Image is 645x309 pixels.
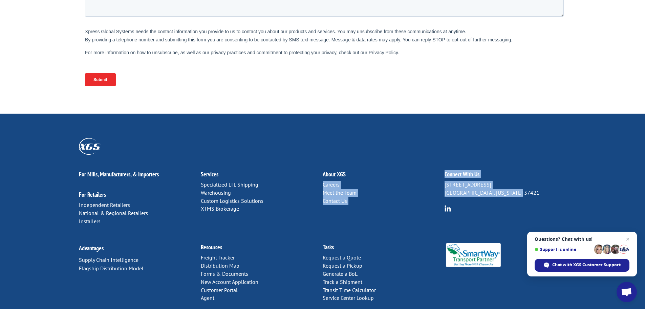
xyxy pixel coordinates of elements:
[201,243,222,251] a: Resources
[535,247,592,252] span: Support is online
[201,278,258,285] a: New Account Application
[201,170,218,178] a: Services
[241,1,261,6] span: Last name
[323,287,376,293] a: Transit Time Calculator
[249,76,283,81] span: Contact by Phone
[323,294,374,301] a: Service Center Lookup
[201,189,231,196] a: Warehousing
[241,28,270,34] span: Phone number
[552,262,621,268] span: Chat with XGS Customer Support
[79,201,130,208] a: Independent Retailers
[201,287,238,293] a: Customer Portal
[201,294,214,301] a: Agent
[201,254,235,261] a: Freight Tracker
[249,67,282,72] span: Contact by Email
[241,56,279,61] span: Contact Preference
[323,197,347,204] a: Contact Us
[79,218,101,225] a: Installers
[445,181,566,197] p: [STREET_ADDRESS] [GEOGRAPHIC_DATA], [US_STATE] 37421
[323,254,361,261] a: Request a Quote
[624,235,632,243] span: Close chat
[323,181,340,188] a: Careers
[323,262,362,269] a: Request a Pickup
[323,170,346,178] a: About XGS
[323,270,358,277] a: Generate a BoL
[323,244,445,254] h2: Tasks
[445,171,566,181] h2: Connect With Us
[323,278,362,285] a: Track a Shipment
[323,189,357,196] a: Meet the Team
[535,259,629,272] div: Chat with XGS Customer Support
[79,170,159,178] a: For Mills, Manufacturers, & Importers
[201,181,258,188] a: Specialized LTL Shipping
[445,243,502,267] img: Smartway_Logo
[201,197,263,204] a: Custom Logistics Solutions
[617,282,637,302] div: Open chat
[79,191,106,198] a: For Retailers
[201,262,239,269] a: Distribution Map
[201,270,248,277] a: Forms & Documents
[79,210,148,216] a: National & Regional Retailers
[242,67,247,71] input: Contact by Email
[201,205,239,212] a: XTMS Brokerage
[79,256,138,263] a: Supply Chain Intelligence
[79,138,101,155] img: XGS_Logos_ALL_2024_All_White
[242,76,247,80] input: Contact by Phone
[79,265,144,272] a: Flagship Distribution Model
[445,205,451,212] img: group-6
[535,236,629,242] span: Questions? Chat with us!
[79,244,104,252] a: Advantages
